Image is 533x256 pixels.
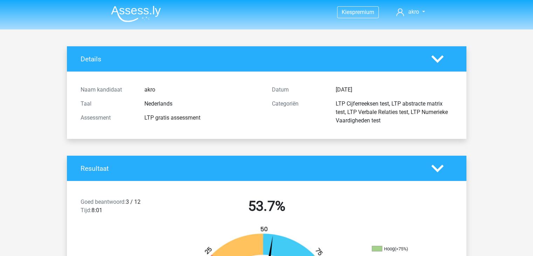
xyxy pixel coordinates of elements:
[342,9,352,15] span: Kies
[81,198,126,205] span: Goed beantwoord:
[139,86,267,94] div: akro
[372,246,442,252] li: Hoog
[395,246,408,251] div: (>75%)
[408,8,419,15] span: akro
[337,7,378,17] a: Kiespremium
[394,8,428,16] a: akro
[330,86,458,94] div: [DATE]
[75,100,139,108] div: Taal
[330,100,458,125] div: LTP Cijferreeksen test, LTP abstracte matrix test, LTP Verbale Relaties test, LTP Numerieke Vaard...
[81,207,91,214] span: Tijd:
[75,86,139,94] div: Naam kandidaat
[267,86,330,94] div: Datum
[111,6,161,22] img: Assessly
[352,9,374,15] span: premium
[75,198,171,217] div: 3 / 12 8:01
[75,114,139,122] div: Assessment
[267,100,330,125] div: Categoriën
[81,164,421,173] h4: Resultaat
[81,55,421,63] h4: Details
[139,100,267,108] div: Nederlands
[176,198,357,215] h2: 53.7%
[139,114,267,122] div: LTP gratis assessment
